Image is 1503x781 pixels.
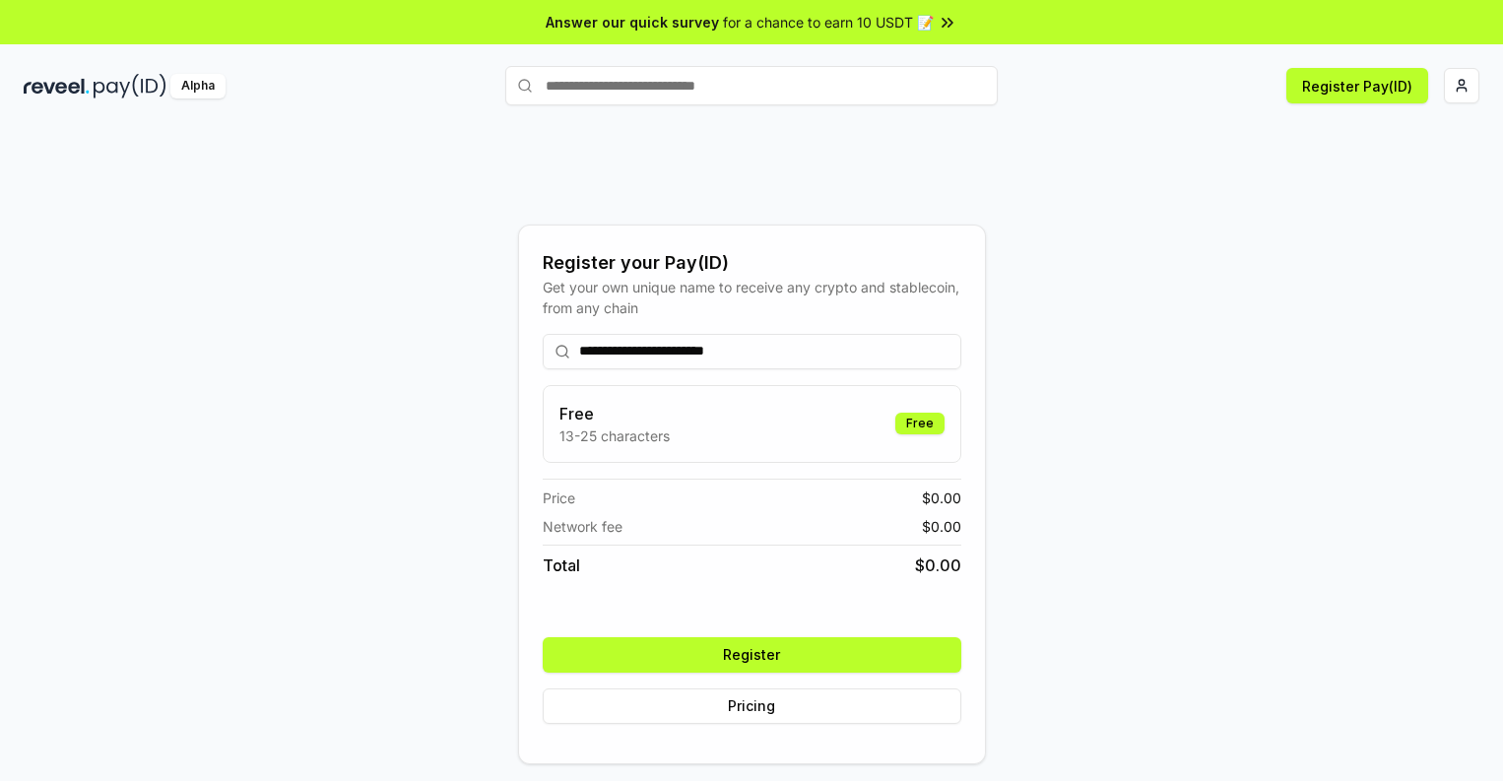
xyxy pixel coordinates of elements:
[543,277,961,318] div: Get your own unique name to receive any crypto and stablecoin, from any chain
[543,516,622,537] span: Network fee
[895,413,945,434] div: Free
[922,488,961,508] span: $ 0.00
[559,425,670,446] p: 13-25 characters
[543,637,961,673] button: Register
[546,12,719,33] span: Answer our quick survey
[24,74,90,98] img: reveel_dark
[543,488,575,508] span: Price
[543,553,580,577] span: Total
[723,12,934,33] span: for a chance to earn 10 USDT 📝
[170,74,226,98] div: Alpha
[922,516,961,537] span: $ 0.00
[1286,68,1428,103] button: Register Pay(ID)
[543,249,961,277] div: Register your Pay(ID)
[559,402,670,425] h3: Free
[94,74,166,98] img: pay_id
[915,553,961,577] span: $ 0.00
[543,688,961,724] button: Pricing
